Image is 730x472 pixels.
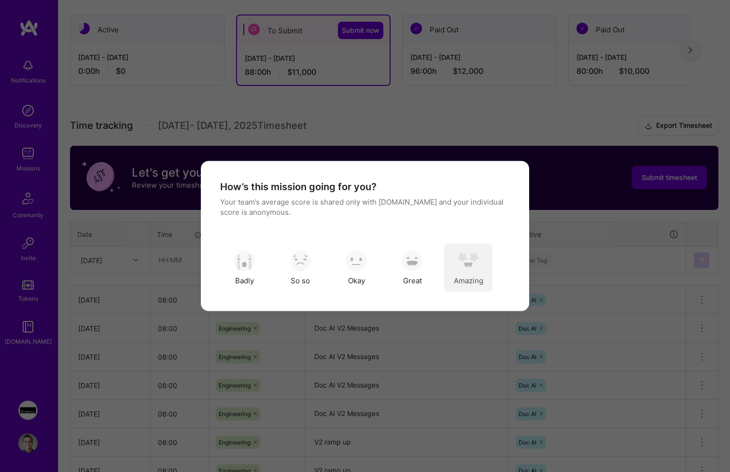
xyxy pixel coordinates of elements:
[403,275,422,285] span: Great
[220,197,510,217] p: Your team’s average score is shared only with [DOMAIN_NAME] and your individual score is anonymous.
[291,275,310,285] span: So so
[235,275,254,285] span: Badly
[454,275,483,285] span: Amazing
[458,250,479,271] img: soso
[234,250,255,271] img: soso
[290,250,311,271] img: soso
[220,180,377,193] h4: How’s this mission going for you?
[346,250,367,271] img: soso
[201,161,529,311] div: modal
[348,275,365,285] span: Okay
[402,250,423,271] img: soso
